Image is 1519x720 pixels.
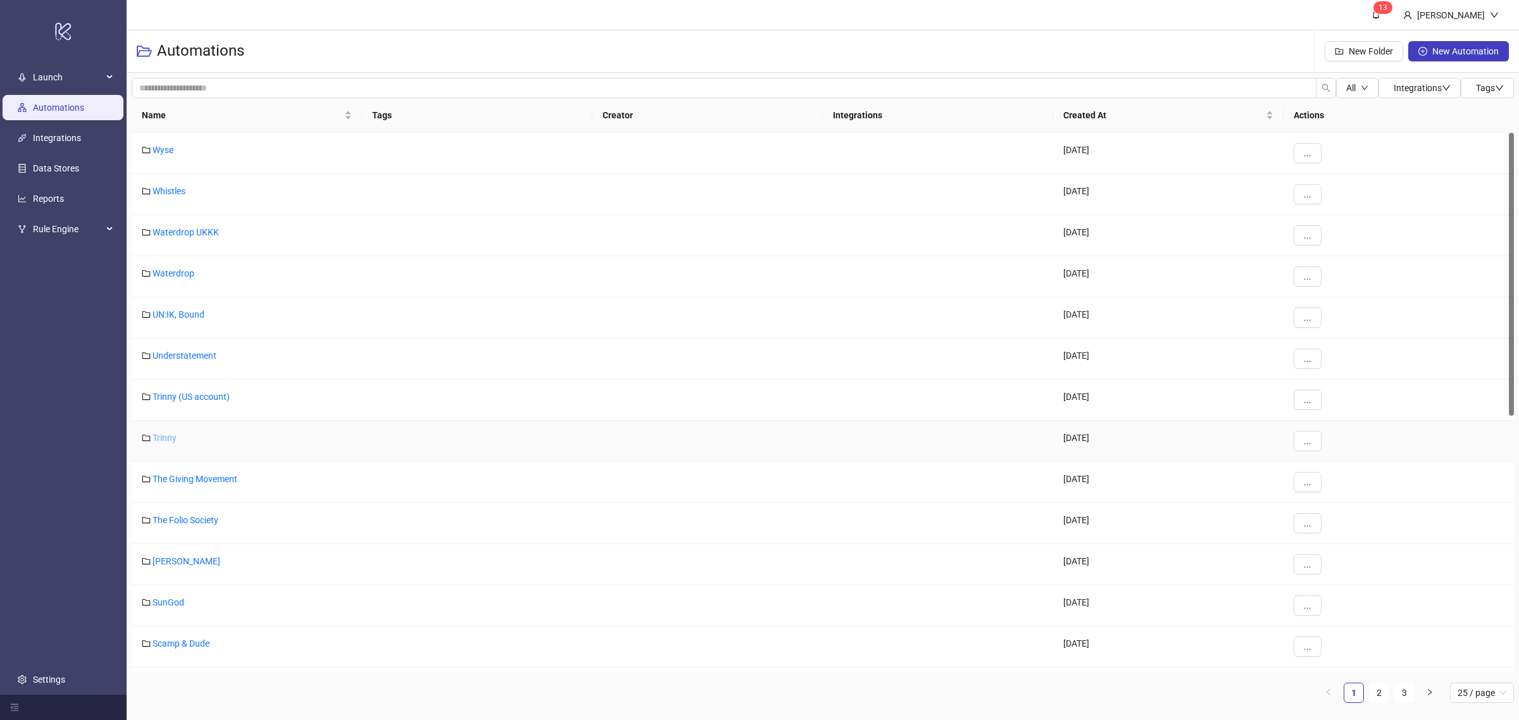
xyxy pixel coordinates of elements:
[1378,78,1461,98] button: Integrationsdown
[1053,174,1284,215] div: [DATE]
[33,133,81,143] a: Integrations
[1294,307,1322,328] button: ...
[1461,78,1514,98] button: Tagsdown
[142,228,151,237] span: folder
[1408,41,1509,61] button: New Automation
[1294,554,1322,574] button: ...
[1053,544,1284,585] div: [DATE]
[1294,266,1322,287] button: ...
[142,310,151,319] span: folder
[1294,595,1322,616] button: ...
[153,638,209,649] a: Scamp & Dude
[1053,338,1284,380] div: [DATE]
[1294,472,1322,492] button: ...
[1294,390,1322,410] button: ...
[1304,271,1311,282] span: ...
[1304,436,1311,446] span: ...
[1476,83,1504,93] span: Tags
[1063,108,1263,122] span: Created At
[153,145,173,155] a: Wyse
[153,556,220,566] a: [PERSON_NAME]
[1325,688,1332,696] span: left
[1053,462,1284,503] div: [DATE]
[142,639,151,648] span: folder
[1294,184,1322,204] button: ...
[142,108,342,122] span: Name
[1450,683,1514,703] div: Page Size
[153,474,237,484] a: The Giving Movement
[132,98,362,133] th: Name
[1318,683,1339,703] li: Previous Page
[1432,46,1499,56] span: New Automation
[1394,83,1451,93] span: Integrations
[1426,688,1434,696] span: right
[1361,84,1368,92] span: down
[1304,559,1311,569] span: ...
[1442,84,1451,92] span: down
[18,73,27,82] span: rocket
[1053,215,1284,256] div: [DATE]
[1458,683,1506,702] span: 25 / page
[1322,84,1330,92] span: search
[153,433,177,443] a: Trinny
[1370,683,1389,702] a: 2
[1304,230,1311,240] span: ...
[142,557,151,566] span: folder
[1420,683,1440,703] button: right
[1294,513,1322,533] button: ...
[823,98,1053,133] th: Integrations
[142,516,151,524] span: folder
[1412,8,1490,22] div: [PERSON_NAME]
[1490,11,1499,20] span: down
[1369,683,1389,703] li: 2
[1304,395,1311,405] span: ...
[1418,47,1427,56] span: plus-circle
[142,475,151,483] span: folder
[1420,683,1440,703] li: Next Page
[1053,380,1284,421] div: [DATE]
[1304,600,1311,611] span: ...
[1053,297,1284,338] div: [DATE]
[142,351,151,360] span: folder
[1378,3,1383,12] span: 1
[1053,133,1284,174] div: [DATE]
[1335,47,1344,56] span: folder-add
[153,186,185,196] a: Whistles
[1344,683,1363,702] a: 1
[142,598,151,607] span: folder
[142,146,151,154] span: folder
[153,597,184,607] a: SunGod
[33,194,64,204] a: Reports
[1304,148,1311,158] span: ...
[33,163,79,173] a: Data Stores
[137,44,152,59] span: folder-open
[1053,667,1284,709] div: [DATE]
[1304,354,1311,364] span: ...
[33,216,103,242] span: Rule Engine
[1304,477,1311,487] span: ...
[153,351,216,361] a: Understatement
[153,309,204,320] a: UN:IK, Bound
[153,515,218,525] a: The Folio Society
[1053,585,1284,626] div: [DATE]
[1053,256,1284,297] div: [DATE]
[1344,683,1364,703] li: 1
[33,674,65,685] a: Settings
[1053,626,1284,667] div: [DATE]
[33,102,84,113] a: Automations
[592,98,823,133] th: Creator
[1372,10,1380,19] span: bell
[142,433,151,442] span: folder
[1304,518,1311,528] span: ...
[1394,683,1415,703] li: 3
[1284,98,1514,133] th: Actions
[1053,98,1284,133] th: Created At
[1294,349,1322,369] button: ...
[1053,503,1284,544] div: [DATE]
[1336,78,1378,98] button: Alldown
[10,703,19,712] span: menu-fold
[1304,313,1311,323] span: ...
[1294,143,1322,163] button: ...
[1304,189,1311,199] span: ...
[1403,11,1412,20] span: user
